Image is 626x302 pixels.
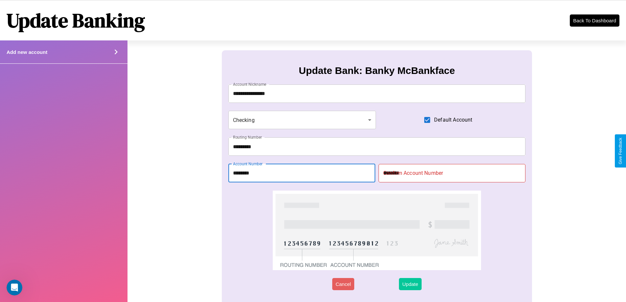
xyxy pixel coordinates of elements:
[233,134,262,140] label: Routing Number
[7,7,145,34] h1: Update Banking
[7,280,22,295] iframe: Intercom live chat
[7,49,47,55] h4: Add new account
[228,111,376,129] div: Checking
[332,278,354,290] button: Cancel
[399,278,421,290] button: Update
[299,65,455,76] h3: Update Bank: Banky McBankface
[233,81,267,87] label: Account Nickname
[233,161,263,167] label: Account Number
[618,138,623,164] div: Give Feedback
[434,116,472,124] span: Default Account
[273,191,481,270] img: check
[570,14,619,27] button: Back To Dashboard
